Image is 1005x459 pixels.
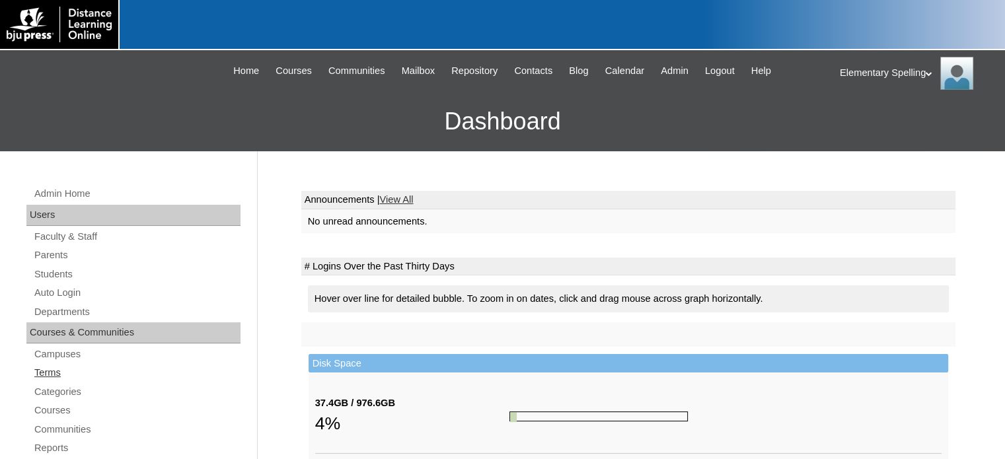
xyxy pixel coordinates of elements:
span: Communities [328,63,385,79]
span: Logout [705,63,735,79]
a: Mailbox [395,63,442,79]
img: Elementary Spelling Spelling 3 (3rd.ed) [940,57,973,90]
div: Courses & Communities [26,322,241,343]
a: Logout [698,63,741,79]
img: logo-white.png [7,7,112,42]
span: Blog [569,63,588,79]
a: Campuses [33,346,241,363]
a: Terms [33,365,241,381]
a: Courses [269,63,318,79]
span: Courses [276,63,312,79]
a: Faculty & Staff [33,229,241,245]
span: Mailbox [402,63,435,79]
div: 4% [315,410,509,437]
td: No unread announcements. [301,209,955,234]
span: Calendar [605,63,644,79]
a: Blog [562,63,595,79]
span: Admin [661,63,689,79]
a: Help [745,63,778,79]
div: Users [26,205,241,226]
span: Repository [451,63,498,79]
span: Home [233,63,259,79]
a: Admin Home [33,186,241,202]
a: Departments [33,304,241,320]
a: Home [227,63,266,79]
a: View All [379,194,413,205]
td: Announcements | [301,191,955,209]
td: # Logins Over the Past Thirty Days [301,258,955,276]
h3: Dashboard [7,92,998,151]
a: Communities [33,421,241,438]
div: Hover over line for detailed bubble. To zoom in on dates, click and drag mouse across graph horiz... [308,285,949,312]
a: Students [33,266,241,283]
a: Parents [33,247,241,264]
a: Contacts [507,63,559,79]
a: Auto Login [33,285,241,301]
span: Contacts [514,63,552,79]
div: 37.4GB / 976.6GB [315,396,509,410]
a: Repository [445,63,504,79]
a: Calendar [599,63,651,79]
a: Courses [33,402,241,419]
span: Help [751,63,771,79]
a: Categories [33,384,241,400]
a: Communities [322,63,392,79]
div: Elementary Spelling [840,57,992,90]
td: Disk Space [309,354,948,373]
a: Admin [654,63,695,79]
a: Reports [33,440,241,456]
